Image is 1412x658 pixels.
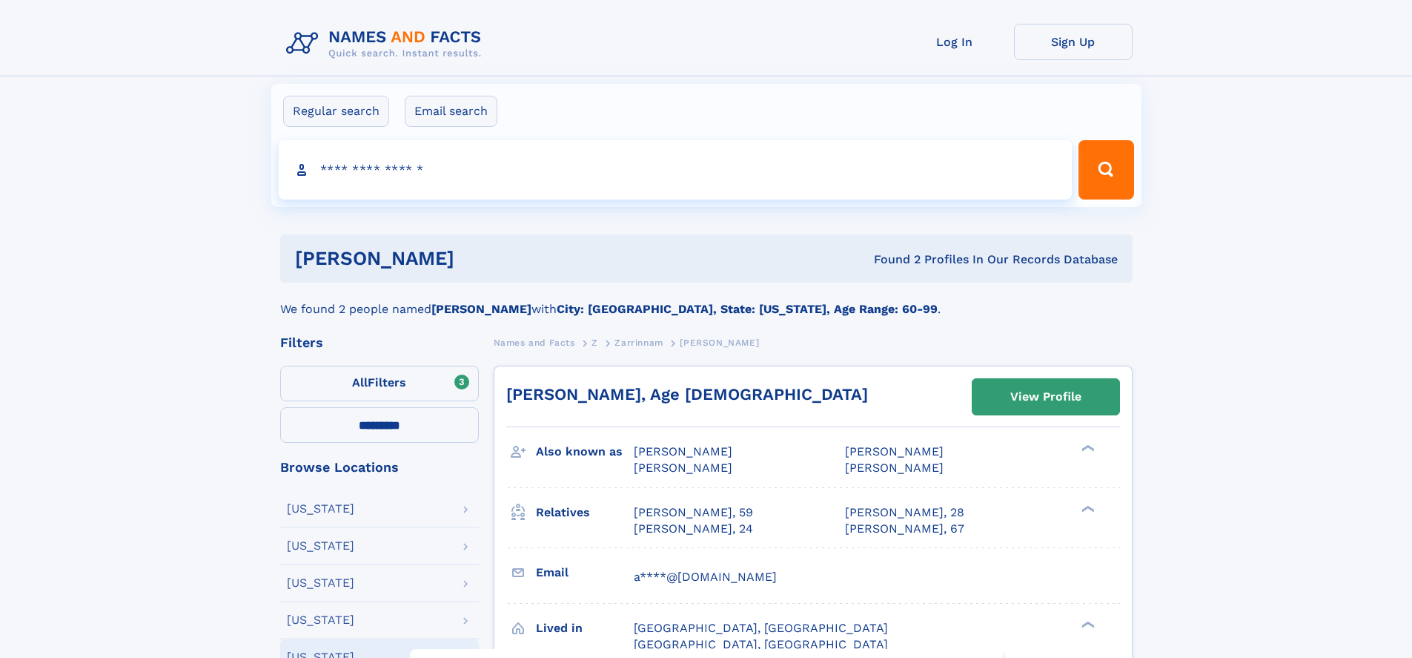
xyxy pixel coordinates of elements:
[283,96,389,127] label: Regular search
[591,333,598,352] a: Z
[614,338,663,348] span: Zarrinnam
[536,439,634,464] h3: Also known as
[287,540,354,552] div: [US_STATE]
[634,621,888,635] span: [GEOGRAPHIC_DATA], [GEOGRAPHIC_DATA]
[280,336,479,349] div: Filters
[352,375,368,389] span: All
[280,283,1133,318] div: We found 2 people named with .
[634,444,732,458] span: [PERSON_NAME]
[536,560,634,585] h3: Email
[634,461,732,475] span: [PERSON_NAME]
[279,140,1073,200] input: search input
[895,24,1014,60] a: Log In
[1078,504,1096,513] div: ❯
[287,503,354,515] div: [US_STATE]
[506,385,868,404] a: [PERSON_NAME], Age [DEMOGRAPHIC_DATA]
[1014,24,1133,60] a: Sign Up
[280,461,479,474] div: Browse Locations
[634,504,753,521] a: [PERSON_NAME], 59
[1078,140,1133,200] button: Search Button
[614,333,663,352] a: Zarrinnam
[280,24,494,64] img: Logo Names and Facts
[1078,619,1096,629] div: ❯
[680,338,759,348] span: [PERSON_NAME]
[494,333,575,352] a: Names and Facts
[845,461,944,475] span: [PERSON_NAME]
[845,521,964,537] a: [PERSON_NAME], 67
[536,500,634,525] h3: Relatives
[972,379,1119,415] a: View Profile
[1010,380,1081,414] div: View Profile
[845,444,944,458] span: [PERSON_NAME]
[405,96,497,127] label: Email search
[295,249,664,268] h1: [PERSON_NAME]
[431,302,531,316] b: [PERSON_NAME]
[1078,444,1096,453] div: ❯
[287,614,354,626] div: [US_STATE]
[280,366,479,401] label: Filters
[634,637,888,651] span: [GEOGRAPHIC_DATA], [GEOGRAPHIC_DATA]
[591,338,598,348] span: Z
[845,504,964,521] a: [PERSON_NAME], 28
[287,577,354,589] div: [US_STATE]
[536,616,634,641] h3: Lived in
[664,251,1118,268] div: Found 2 Profiles In Our Records Database
[634,521,753,537] a: [PERSON_NAME], 24
[557,302,938,316] b: City: [GEOGRAPHIC_DATA], State: [US_STATE], Age Range: 60-99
